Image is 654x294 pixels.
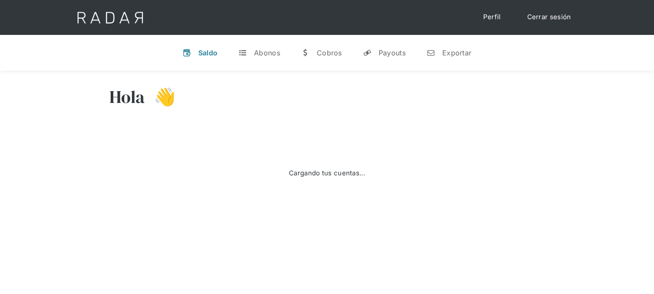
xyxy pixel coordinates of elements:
[442,48,471,57] div: Exportar
[301,48,310,57] div: w
[198,48,218,57] div: Saldo
[379,48,406,57] div: Payouts
[363,48,372,57] div: y
[317,48,342,57] div: Cobros
[254,48,280,57] div: Abonos
[474,9,510,26] a: Perfil
[289,168,365,178] div: Cargando tus cuentas...
[183,48,191,57] div: v
[145,86,176,108] h3: 👋
[238,48,247,57] div: t
[518,9,580,26] a: Cerrar sesión
[427,48,435,57] div: n
[109,86,145,108] h3: Hola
